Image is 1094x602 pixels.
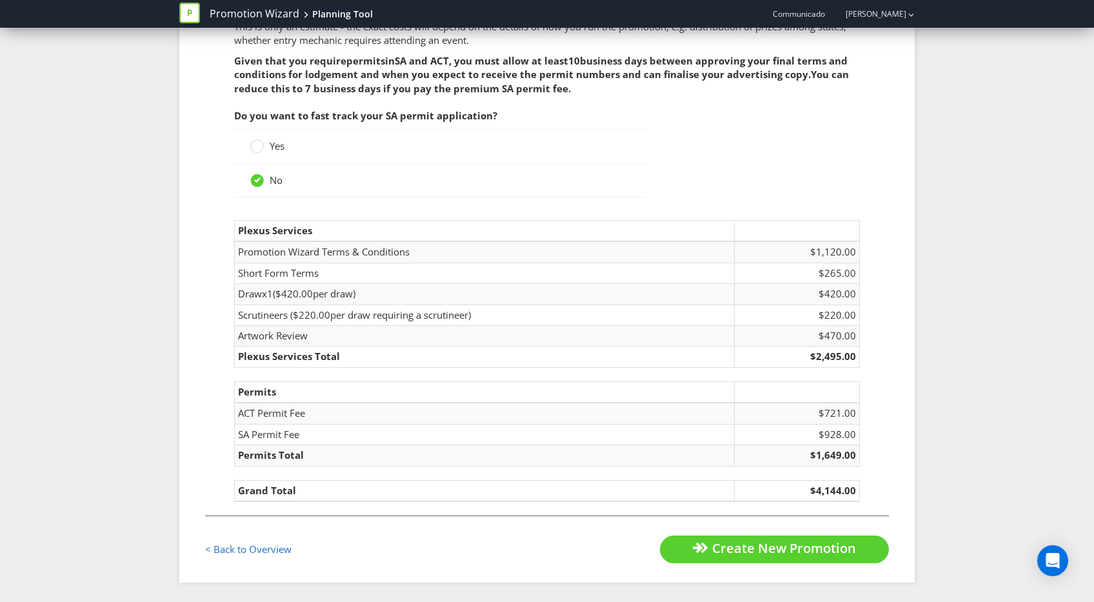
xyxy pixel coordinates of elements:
[234,54,848,81] span: business days between approving your final terms and conditions for lodgement and when you expect...
[735,346,860,367] td: $2,495.00
[568,54,580,67] span: 10
[235,424,735,445] td: SA Permit Fee
[235,326,735,346] td: Artwork Review
[735,326,860,346] td: $470.00
[1037,545,1068,576] div: Open Intercom Messenger
[270,139,284,152] span: Yes
[238,287,262,300] span: Draw
[275,287,313,300] span: $420.00
[735,263,860,283] td: $265.00
[273,287,275,300] span: (
[735,445,860,466] td: $1,649.00
[234,68,849,94] span: You can reduce this to 7 business days if you pay the premium SA permit fee.
[234,54,346,67] span: Given that you require
[449,54,568,67] span: , you must allow at least
[735,284,860,305] td: $420.00
[235,346,735,367] td: Plexus Services Total
[235,241,735,263] td: Promotion Wizard Terms & Conditions
[262,287,267,300] span: x
[773,8,825,19] span: Communicado
[833,8,906,19] a: [PERSON_NAME]
[235,220,735,241] td: Plexus Services
[312,8,373,21] div: Planning Tool
[735,424,860,445] td: $928.00
[385,54,395,67] span: in
[235,381,735,403] td: Permits
[735,480,860,501] td: $4,144.00
[270,174,283,186] span: No
[238,308,293,321] span: Scrutineers (
[235,480,735,501] td: Grand Total
[395,54,449,67] span: SA and ACT
[235,445,735,466] td: Permits Total
[735,305,860,325] td: $220.00
[234,109,497,122] span: Do you want to fast track your SA permit application?
[210,6,299,21] a: Promotion Wizard
[235,263,735,283] td: Short Form Terms
[660,536,889,563] button: Create New Promotion
[346,54,385,67] span: permits
[293,308,330,321] span: $220.00
[267,287,273,300] span: 1
[735,241,860,263] td: $1,120.00
[712,539,856,557] span: Create New Promotion
[205,543,292,556] a: < Back to Overview
[330,308,471,321] span: per draw requiring a scrutineer)
[735,403,860,424] td: $721.00
[313,287,355,300] span: per draw)
[235,403,735,424] td: ACT Permit Fee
